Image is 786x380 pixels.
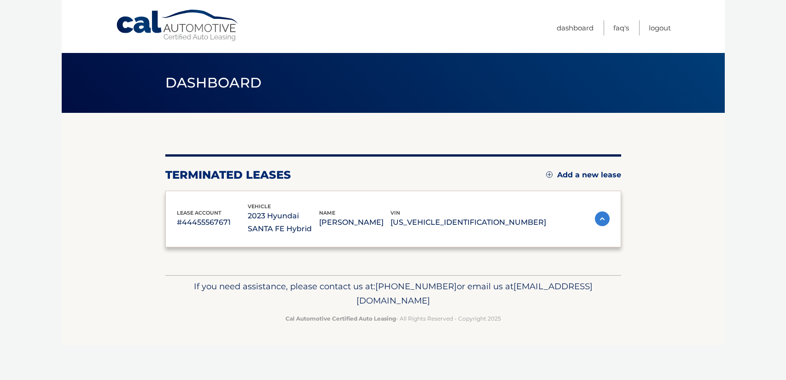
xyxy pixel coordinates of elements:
span: name [319,210,335,216]
p: [PERSON_NAME] [319,216,390,229]
img: add.svg [546,171,553,178]
a: Dashboard [557,20,594,35]
span: vehicle [248,203,271,210]
p: [US_VEHICLE_IDENTIFICATION_NUMBER] [390,216,546,229]
p: If you need assistance, please contact us at: or email us at [171,279,615,309]
p: - All Rights Reserved - Copyright 2025 [171,314,615,323]
p: 2023 Hyundai SANTA FE Hybrid [248,210,319,235]
span: Dashboard [165,74,262,91]
a: Logout [649,20,671,35]
span: [PHONE_NUMBER] [375,281,457,292]
img: accordion-active.svg [595,211,610,226]
a: FAQ's [613,20,629,35]
strong: Cal Automotive Certified Auto Leasing [285,315,396,322]
a: Cal Automotive [116,9,240,42]
h2: terminated leases [165,168,291,182]
span: vin [390,210,400,216]
p: #44455567671 [177,216,248,229]
a: Add a new lease [546,170,621,180]
span: lease account [177,210,221,216]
